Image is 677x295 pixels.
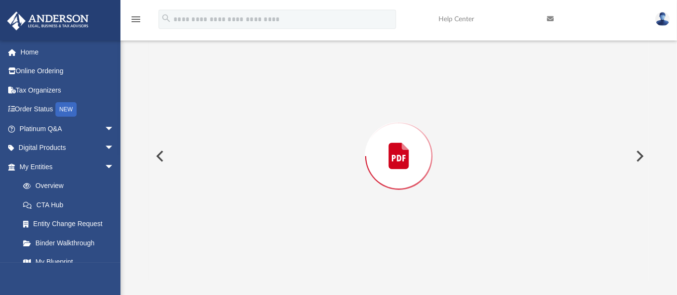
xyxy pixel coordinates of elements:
[55,102,77,117] div: NEW
[7,80,129,100] a: Tax Organizers
[13,253,124,272] a: My Blueprint
[148,6,650,281] div: Preview
[7,62,129,81] a: Online Ordering
[105,157,124,177] span: arrow_drop_down
[7,100,129,120] a: Order StatusNEW
[7,138,129,158] a: Digital Productsarrow_drop_down
[655,12,670,26] img: User Pic
[161,13,172,24] i: search
[148,143,170,170] button: Previous File
[105,138,124,158] span: arrow_drop_down
[13,176,129,196] a: Overview
[628,143,650,170] button: Next File
[130,18,142,25] a: menu
[7,157,129,176] a: My Entitiesarrow_drop_down
[7,119,129,138] a: Platinum Q&Aarrow_drop_down
[105,119,124,139] span: arrow_drop_down
[4,12,92,30] img: Anderson Advisors Platinum Portal
[13,233,129,253] a: Binder Walkthrough
[7,42,129,62] a: Home
[130,13,142,25] i: menu
[13,215,129,234] a: Entity Change Request
[13,195,129,215] a: CTA Hub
